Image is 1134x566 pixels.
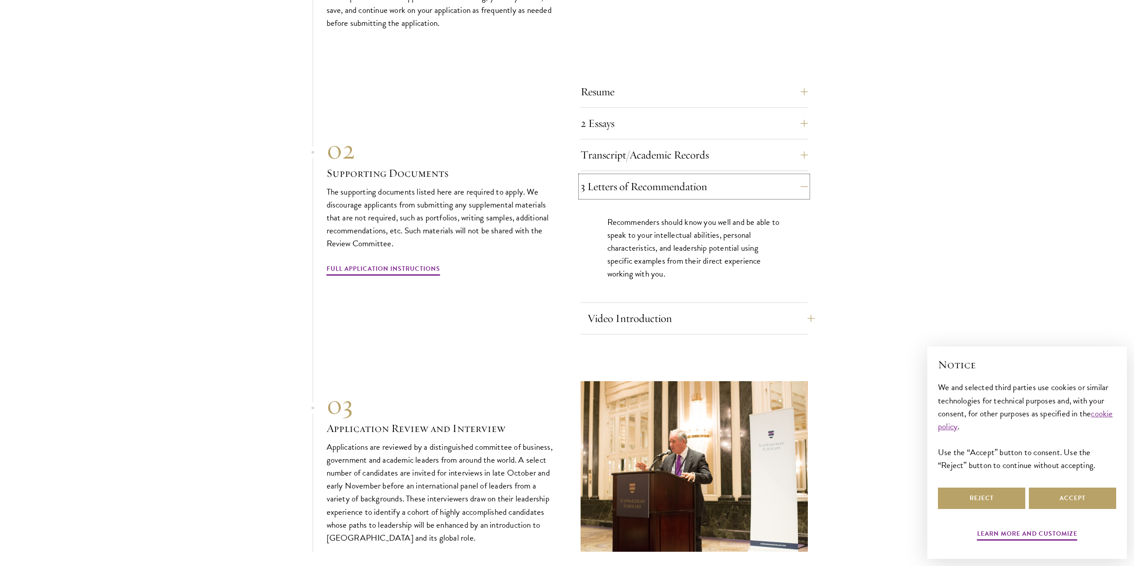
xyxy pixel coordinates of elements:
button: 2 Essays [581,113,808,134]
h2: Notice [938,357,1116,372]
button: Accept [1029,488,1116,509]
p: Recommenders should know you well and be able to speak to your intellectual abilities, personal c... [607,216,781,280]
a: cookie policy [938,407,1113,433]
div: We and selected third parties use cookies or similar technologies for technical purposes and, wit... [938,381,1116,471]
button: Resume [581,81,808,102]
a: Full Application Instructions [327,263,440,277]
button: Video Introduction [587,308,815,329]
button: Transcript/Academic Records [581,144,808,166]
div: 03 [327,389,554,421]
h3: Application Review and Interview [327,421,554,436]
button: Learn more and customize [977,528,1077,542]
h3: Supporting Documents [327,166,554,181]
p: Applications are reviewed by a distinguished committee of business, government and academic leade... [327,440,554,544]
button: Reject [938,488,1025,509]
button: 3 Letters of Recommendation [581,176,808,197]
div: 02 [327,134,554,166]
p: The supporting documents listed here are required to apply. We discourage applicants from submitt... [327,185,554,250]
